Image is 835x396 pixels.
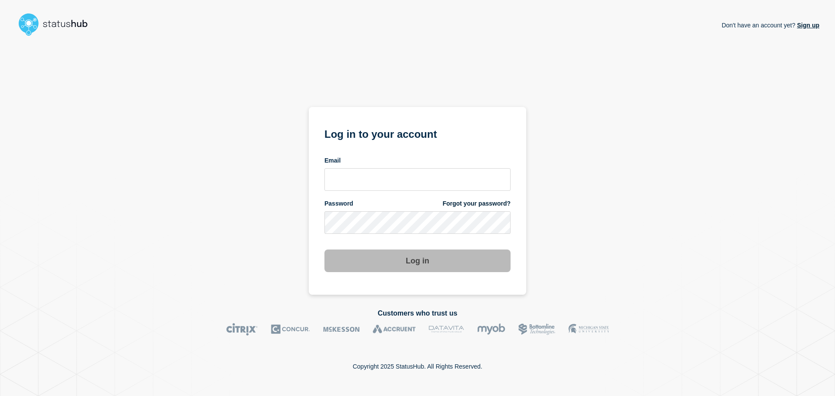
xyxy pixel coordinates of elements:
[353,363,482,370] p: Copyright 2025 StatusHub. All Rights Reserved.
[324,156,341,165] span: Email
[443,200,511,208] a: Forgot your password?
[373,323,416,336] img: Accruent logo
[429,323,464,336] img: DataVita logo
[324,125,511,141] h1: Log in to your account
[795,22,819,29] a: Sign up
[568,323,609,336] img: MSU logo
[324,211,511,234] input: password input
[324,250,511,272] button: Log in
[16,10,98,38] img: StatusHub logo
[324,200,353,208] span: Password
[518,323,555,336] img: Bottomline logo
[226,323,258,336] img: Citrix logo
[16,309,819,317] h2: Customers who trust us
[324,168,511,191] input: email input
[271,323,310,336] img: Concur logo
[721,15,819,36] p: Don't have an account yet?
[323,323,360,336] img: McKesson logo
[477,323,505,336] img: myob logo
